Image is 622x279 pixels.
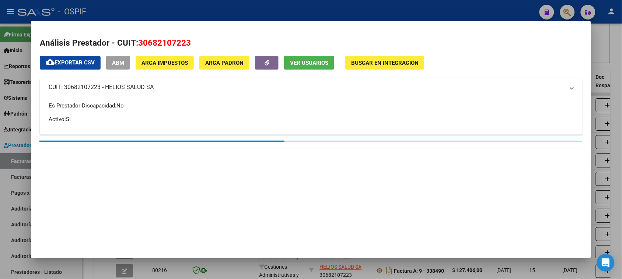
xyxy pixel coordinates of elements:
[40,78,582,96] mat-expansion-panel-header: CUIT: 30682107223 - HELIOS SALUD SA
[597,254,615,272] div: Open Intercom Messenger
[49,102,573,110] p: Es Prestador Discapacidad:
[49,83,564,92] mat-panel-title: CUIT: 30682107223 - HELIOS SALUD SA
[345,56,424,70] button: Buscar en Integración
[40,96,582,135] div: CUIT: 30682107223 - HELIOS SALUD SA
[141,60,188,66] span: ARCA Impuestos
[205,60,244,66] span: ARCA Padrón
[40,56,101,70] button: Exportar CSV
[138,38,191,47] span: 30682107223
[116,102,124,109] span: No
[199,56,249,70] button: ARCA Padrón
[46,59,95,66] span: Exportar CSV
[66,116,71,123] span: Si
[40,37,582,49] h2: Análisis Prestador - CUIT:
[106,56,130,70] button: ABM
[351,60,419,66] span: Buscar en Integración
[290,60,328,66] span: Ver Usuarios
[46,58,55,67] mat-icon: cloud_download
[112,60,124,66] span: ABM
[284,56,334,70] button: Ver Usuarios
[49,115,573,123] p: Activo:
[136,56,194,70] button: ARCA Impuestos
